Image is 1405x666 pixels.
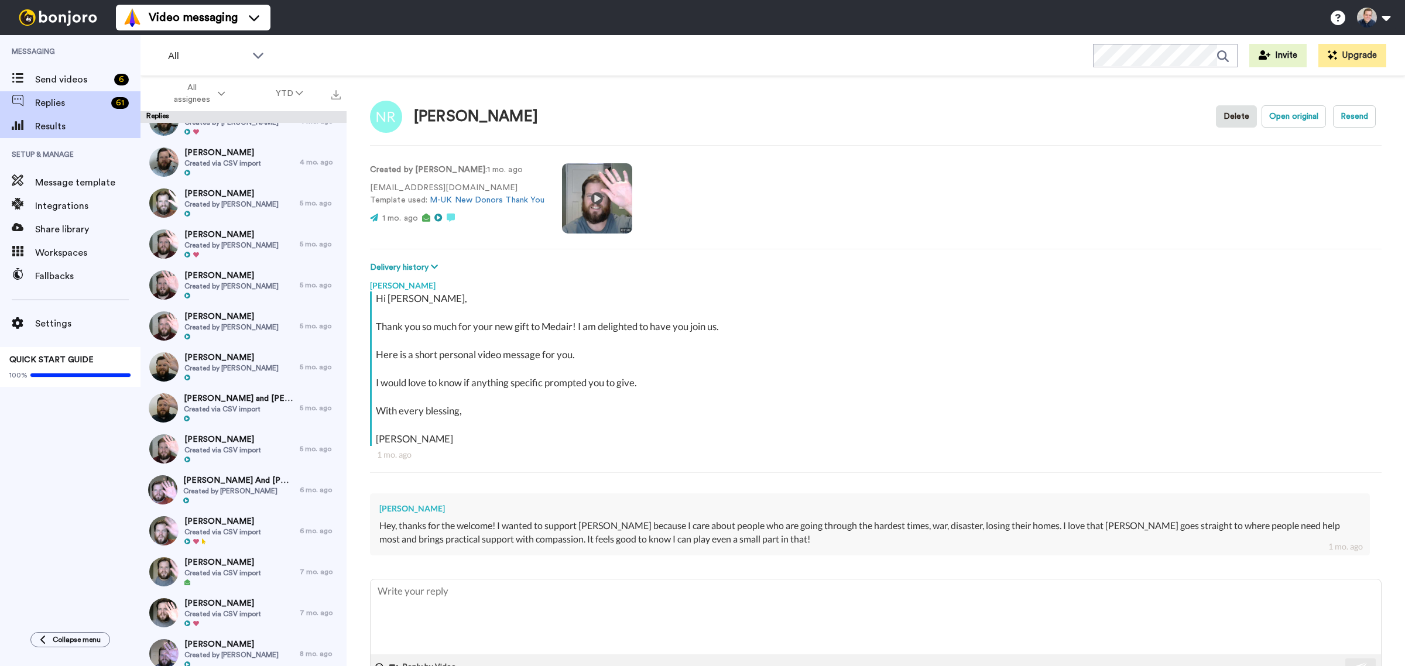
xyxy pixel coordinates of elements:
span: [PERSON_NAME] And [PERSON_NAME] [183,475,294,486]
img: export.svg [331,90,341,99]
button: All assignees [143,77,251,110]
span: Video messaging [149,9,238,26]
p: : 1 mo. ago [370,164,544,176]
div: 5 mo. ago [300,239,341,249]
div: 6 [114,74,129,85]
a: [PERSON_NAME]Created via CSV import5 mo. ago [140,428,347,469]
a: [PERSON_NAME]Created via CSV import6 mo. ago [140,510,347,551]
a: [PERSON_NAME]Created by [PERSON_NAME]5 mo. ago [140,224,347,265]
span: Message template [35,176,140,190]
span: Created by [PERSON_NAME] [184,200,279,209]
img: Image of Natasha Rogers [370,101,402,133]
img: aa7ce600-02c1-4165-ac91-13239ef8df0f-thumb.jpg [149,557,179,586]
div: 5 mo. ago [300,321,341,331]
button: Delete [1216,105,1257,128]
span: Share library [35,222,140,236]
button: YTD [251,83,328,104]
div: 4 mo. ago [300,157,341,167]
img: 073e5e6a-ce03-4969-8850-7538e26c12e5-thumb.jpg [149,598,179,627]
span: [PERSON_NAME] and [PERSON_NAME] [184,393,294,404]
img: 0134c08f-a70f-483d-8653-f9bfd8739332-thumb.jpg [149,147,179,177]
div: 5 mo. ago [300,362,341,372]
a: M-UK New Donors Thank You [430,196,544,204]
span: [PERSON_NAME] [184,598,261,609]
span: Results [35,119,140,133]
span: Settings [35,317,140,331]
span: Created via CSV import [184,527,261,537]
span: 1 mo. ago [382,214,418,222]
div: 5 mo. ago [300,403,341,413]
a: [PERSON_NAME] and [PERSON_NAME]Created via CSV import5 mo. ago [140,387,347,428]
div: 5 mo. ago [300,198,341,208]
button: Collapse menu [30,632,110,647]
span: Workspaces [35,246,140,260]
img: ac027b27-f11b-4418-a753-b6a8a0f8a1fb-thumb.jpg [149,188,179,218]
div: 5 mo. ago [300,280,341,290]
span: Integrations [35,199,140,213]
button: Export all results that match these filters now. [328,85,344,102]
img: vm-color.svg [123,8,142,27]
span: Created via CSV import [184,568,261,578]
span: Created by [PERSON_NAME] [184,650,279,660]
span: [PERSON_NAME] [184,352,279,363]
a: [PERSON_NAME]Created via CSV import4 mo. ago [140,142,347,183]
span: Collapse menu [53,635,101,644]
span: [PERSON_NAME] [184,229,279,241]
a: [PERSON_NAME]Created by [PERSON_NAME]5 mo. ago [140,183,347,224]
span: [PERSON_NAME] [184,434,261,445]
div: 7 mo. ago [300,608,341,617]
span: Created by [PERSON_NAME] [184,241,279,250]
span: [PERSON_NAME] [184,270,279,281]
span: Replies [35,96,107,110]
div: 8 mo. ago [300,649,341,658]
div: [PERSON_NAME] [370,274,1382,291]
span: [PERSON_NAME] [184,638,279,650]
span: [PERSON_NAME] [184,311,279,322]
span: Send videos [35,73,109,87]
button: Resend [1333,105,1376,128]
div: Hey, thanks for the welcome! I wanted to support [PERSON_NAME] because I care about people who ar... [379,519,1361,546]
span: Created via CSV import [184,404,294,414]
img: bj-logo-header-white.svg [14,9,102,26]
span: All [168,49,246,63]
span: All assignees [168,82,215,105]
span: QUICK START GUIDE [9,356,94,364]
a: [PERSON_NAME]Created by [PERSON_NAME]5 mo. ago [140,346,347,387]
span: Created by [PERSON_NAME] [184,322,279,332]
span: Created by [PERSON_NAME] [183,486,294,496]
p: [EMAIL_ADDRESS][DOMAIN_NAME] Template used: [370,182,544,207]
strong: Created by [PERSON_NAME] [370,166,485,174]
img: bda61fab-61e3-426d-bb6a-6327dcd1613f-thumb.jpg [149,393,178,423]
div: 7 mo. ago [300,567,341,576]
button: Invite [1249,44,1307,67]
img: 62b26884-b9f4-4c2c-bc48-a848adf09596-thumb.jpg [149,229,179,259]
div: [PERSON_NAME] [379,503,1361,514]
img: 557ba062-c9a3-44c7-9168-42bc575738bb-thumb.jpg [149,270,179,300]
img: 44eaab35-ef5b-40cf-bf6f-9f14db70057e-thumb.jpg [149,516,179,545]
button: Delivery history [370,261,441,274]
span: [PERSON_NAME] [184,557,261,568]
span: [PERSON_NAME] [184,188,279,200]
div: 6 mo. ago [300,526,341,535]
a: [PERSON_NAME]Created via CSV import7 mo. ago [140,551,347,592]
span: Created via CSV import [184,159,261,168]
span: Created via CSV import [184,609,261,619]
div: Replies [140,111,347,123]
div: 1 mo. ago [377,449,1375,461]
a: [PERSON_NAME]Created by [PERSON_NAME]5 mo. ago [140,305,347,346]
span: Fallbacks [35,269,140,283]
div: Hi [PERSON_NAME], Thank you so much for your new gift to Medair! I am delighted to have you join ... [376,291,1379,446]
div: 5 mo. ago [300,444,341,454]
span: [PERSON_NAME] [184,516,261,527]
img: d8bf3e12-6505-415c-9c98-a576aa206c29-thumb.jpg [149,434,179,464]
span: Created via CSV import [184,445,261,455]
a: [PERSON_NAME] And [PERSON_NAME]Created by [PERSON_NAME]6 mo. ago [140,469,347,510]
button: Upgrade [1318,44,1386,67]
div: 6 mo. ago [300,485,341,495]
span: Created by [PERSON_NAME] [184,281,279,291]
div: 1 mo. ago [1328,541,1363,552]
div: 61 [111,97,129,109]
span: [PERSON_NAME] [184,147,261,159]
span: 100% [9,370,28,380]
